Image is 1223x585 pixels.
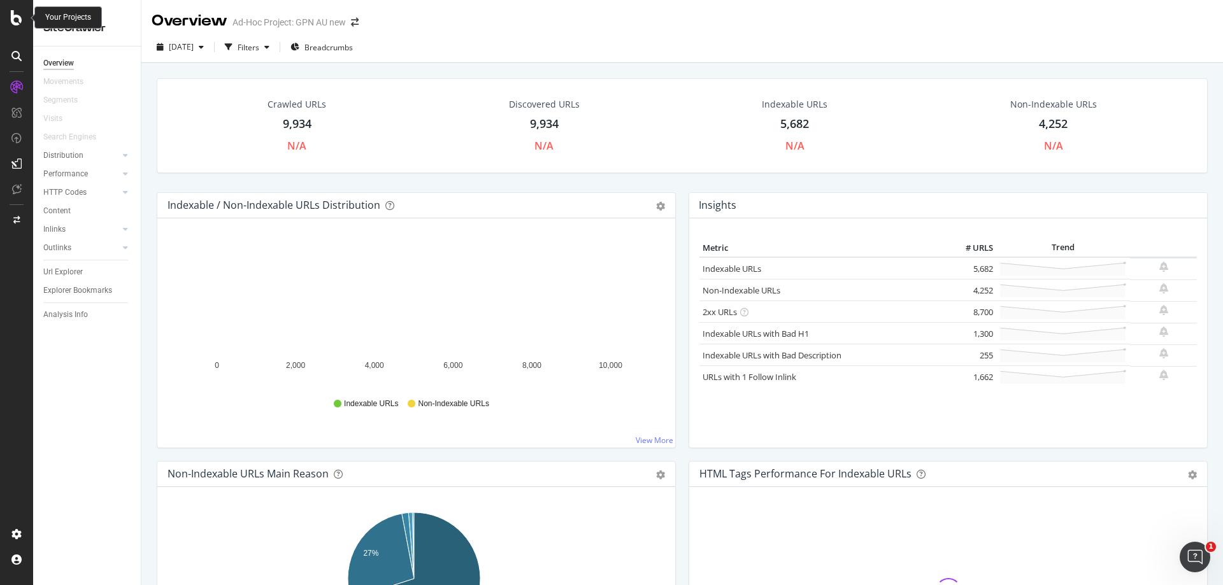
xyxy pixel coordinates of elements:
[1159,305,1168,315] div: bell-plus
[43,167,88,181] div: Performance
[656,202,665,211] div: gear
[43,186,119,199] a: HTTP Codes
[703,263,761,274] a: Indexable URLs
[534,139,554,153] div: N/A
[1039,116,1068,132] div: 4,252
[43,130,96,144] div: Search Engines
[215,361,219,370] text: 0
[168,239,661,386] svg: A chart.
[1206,542,1216,552] span: 1
[285,37,358,57] button: Breadcrumbs
[1188,470,1197,479] div: gear
[945,279,996,301] td: 4,252
[1180,542,1210,572] iframe: Intercom live chat
[1159,283,1168,293] div: bell-plus
[996,239,1130,258] th: Trend
[945,301,996,323] td: 8,700
[43,241,71,255] div: Outlinks
[304,42,353,53] span: Breadcrumbs
[232,16,346,29] div: Ad-Hoc Project: GPN AU new
[344,398,398,409] span: Indexable URLs
[43,94,78,107] div: Segments
[703,285,780,296] a: Non-Indexable URLs
[43,57,132,70] a: Overview
[699,467,912,480] div: HTML Tags Performance for Indexable URLs
[509,98,580,111] div: Discovered URLs
[43,265,132,279] a: Url Explorer
[268,98,326,111] div: Crawled URLs
[238,42,259,53] div: Filters
[945,323,996,344] td: 1,300
[43,112,62,125] div: Visits
[220,37,275,57] button: Filters
[1159,370,1168,380] div: bell-plus
[1010,98,1097,111] div: Non-Indexable URLs
[599,361,622,370] text: 10,000
[351,18,359,27] div: arrow-right-arrow-left
[43,284,132,297] a: Explorer Bookmarks
[43,223,66,236] div: Inlinks
[522,361,541,370] text: 8,000
[43,204,71,218] div: Content
[43,265,83,279] div: Url Explorer
[1159,262,1168,272] div: bell-plus
[43,308,132,321] a: Analysis Info
[152,10,227,32] div: Overview
[785,139,805,153] div: N/A
[43,308,88,321] div: Analysis Info
[365,361,384,370] text: 4,000
[43,223,119,236] a: Inlinks
[780,116,809,132] div: 5,682
[43,149,83,162] div: Distribution
[43,241,119,255] a: Outlinks
[945,344,996,366] td: 255
[762,98,827,111] div: Indexable URLs
[152,37,209,57] button: [DATE]
[43,186,87,199] div: HTTP Codes
[703,349,841,361] a: Indexable URLs with Bad Description
[945,366,996,388] td: 1,662
[530,116,559,132] div: 9,934
[43,112,75,125] a: Visits
[43,284,112,297] div: Explorer Bookmarks
[945,239,996,258] th: # URLS
[1044,139,1063,153] div: N/A
[636,435,673,446] a: View More
[43,204,132,218] a: Content
[945,257,996,279] td: 5,682
[656,470,665,479] div: gear
[1159,327,1168,337] div: bell-plus
[43,130,109,144] a: Search Engines
[43,75,83,88] div: Movements
[703,371,796,383] a: URLs with 1 Follow Inlink
[43,167,119,181] a: Performance
[168,467,329,480] div: Non-Indexable URLs Main Reason
[418,398,489,409] span: Non-Indexable URLs
[287,139,306,153] div: N/A
[703,328,809,339] a: Indexable URLs with Bad H1
[1159,348,1168,358] div: bell-plus
[283,116,311,132] div: 9,934
[43,94,90,107] a: Segments
[286,361,305,370] text: 2,000
[168,199,380,211] div: Indexable / Non-Indexable URLs Distribution
[43,75,96,88] a: Movements
[443,361,462,370] text: 6,000
[43,57,74,70] div: Overview
[45,12,91,23] div: Your Projects
[699,239,945,258] th: Metric
[703,306,737,318] a: 2xx URLs
[169,41,194,52] span: 2025 Sep. 9th
[363,549,378,558] text: 27%
[699,197,736,214] h4: Insights
[43,149,119,162] a: Distribution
